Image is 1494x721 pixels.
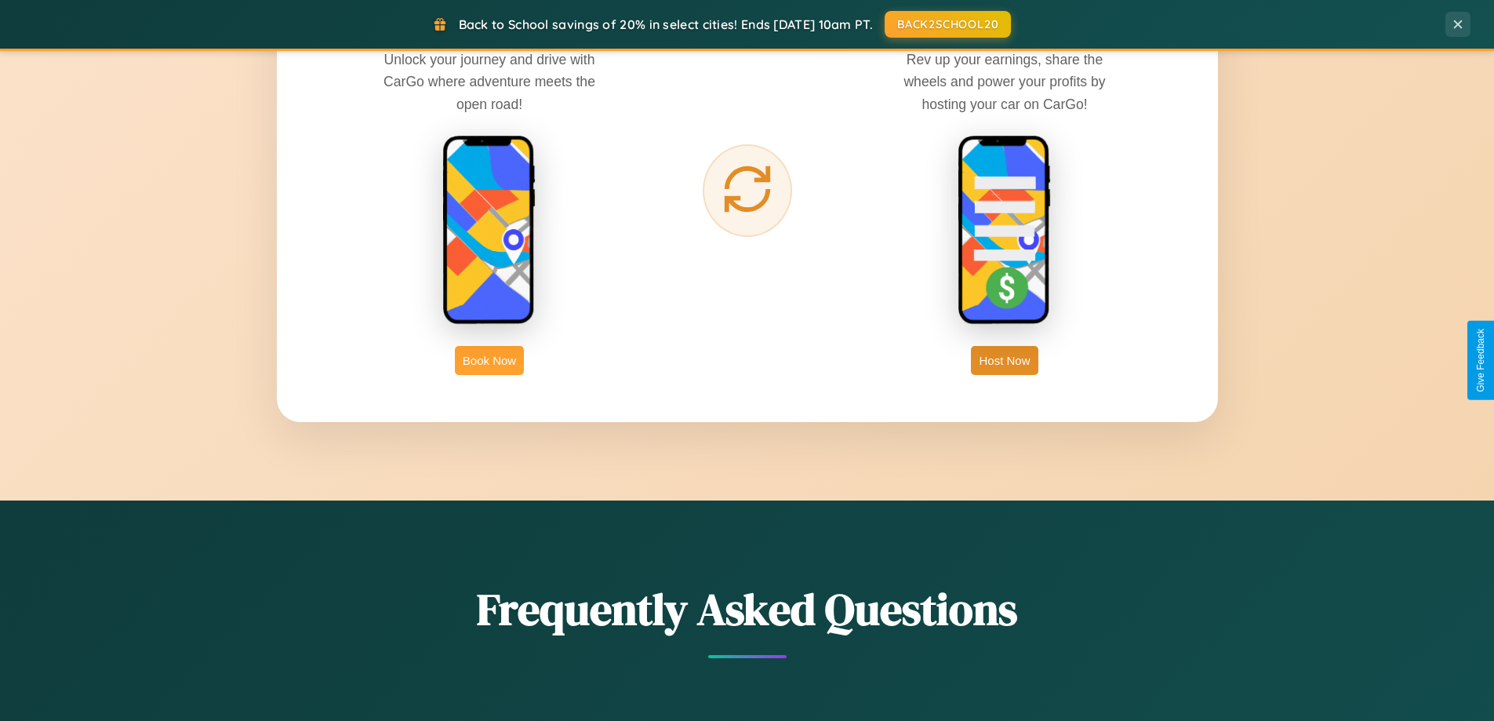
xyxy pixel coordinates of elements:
button: BACK2SCHOOL20 [885,11,1011,38]
div: Give Feedback [1475,329,1486,392]
p: Unlock your journey and drive with CarGo where adventure meets the open road! [372,49,607,115]
button: Book Now [455,346,524,375]
h2: Frequently Asked Questions [277,579,1218,639]
button: Host Now [971,346,1038,375]
p: Rev up your earnings, share the wheels and power your profits by hosting your car on CarGo! [887,49,1122,115]
img: host phone [958,135,1052,326]
span: Back to School savings of 20% in select cities! Ends [DATE] 10am PT. [459,16,873,32]
img: rent phone [442,135,536,326]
